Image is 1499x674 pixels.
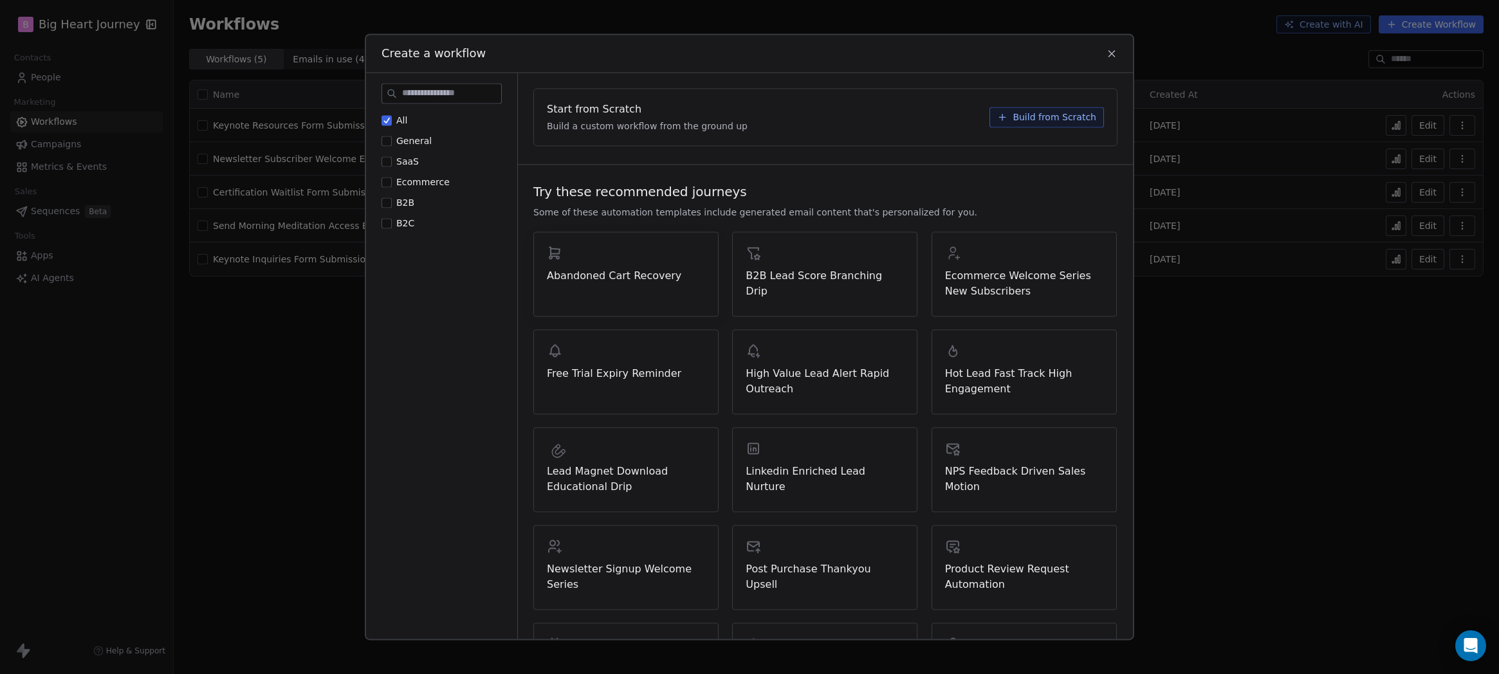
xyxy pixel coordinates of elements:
[746,366,904,397] span: High Value Lead Alert Rapid Outreach
[547,561,705,592] span: Newsletter Signup Welcome Series
[533,183,747,201] span: Try these recommended journeys
[1455,630,1486,661] div: Open Intercom Messenger
[746,464,904,495] span: Linkedin Enriched Lead Nurture
[382,114,392,127] button: All
[945,268,1103,299] span: Ecommerce Welcome Series New Subscribers
[746,561,904,592] span: Post Purchase Thankyou Upsell
[382,176,392,188] button: Ecommerce
[1013,111,1096,123] span: Build from Scratch
[547,102,641,117] span: Start from Scratch
[989,107,1104,127] button: Build from Scratch
[547,120,748,132] span: Build a custom workflow from the ground up
[396,115,407,125] span: All
[547,464,705,495] span: Lead Magnet Download Educational Drip
[382,134,392,147] button: General
[533,206,977,219] span: Some of these automation templates include generated email content that's personalized for you.
[945,464,1103,495] span: NPS Feedback Driven Sales Motion
[945,366,1103,397] span: Hot Lead Fast Track High Engagement
[382,196,392,209] button: B2B
[382,45,486,62] span: Create a workflow
[396,197,414,208] span: B2B
[547,268,705,284] span: Abandoned Cart Recovery
[746,268,904,299] span: B2B Lead Score Branching Drip
[547,366,705,381] span: Free Trial Expiry Reminder
[396,177,450,187] span: Ecommerce
[396,156,419,167] span: SaaS
[382,217,392,230] button: B2C
[382,155,392,168] button: SaaS
[396,218,414,228] span: B2C
[396,136,432,146] span: General
[945,561,1103,592] span: Product Review Request Automation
